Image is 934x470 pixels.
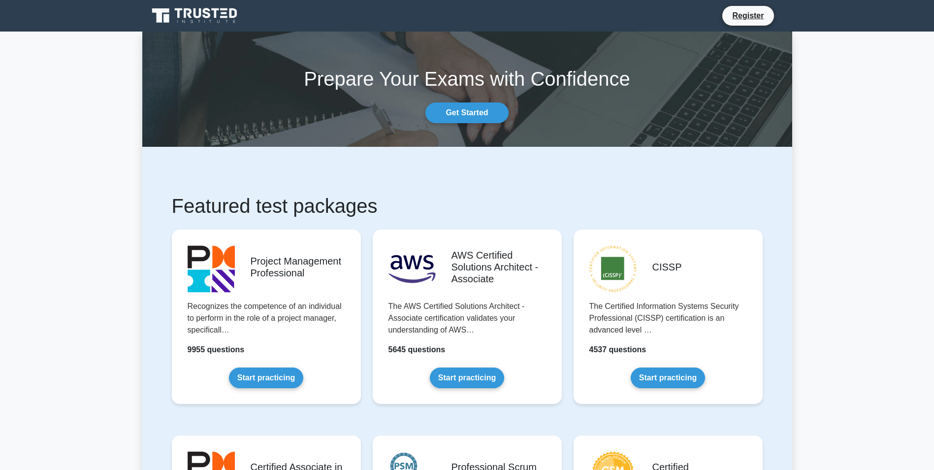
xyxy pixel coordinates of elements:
[726,9,770,22] a: Register
[631,368,705,388] a: Start practicing
[142,67,792,91] h1: Prepare Your Exams with Confidence
[172,194,763,218] h1: Featured test packages
[430,368,504,388] a: Start practicing
[425,102,508,123] a: Get Started
[229,368,303,388] a: Start practicing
